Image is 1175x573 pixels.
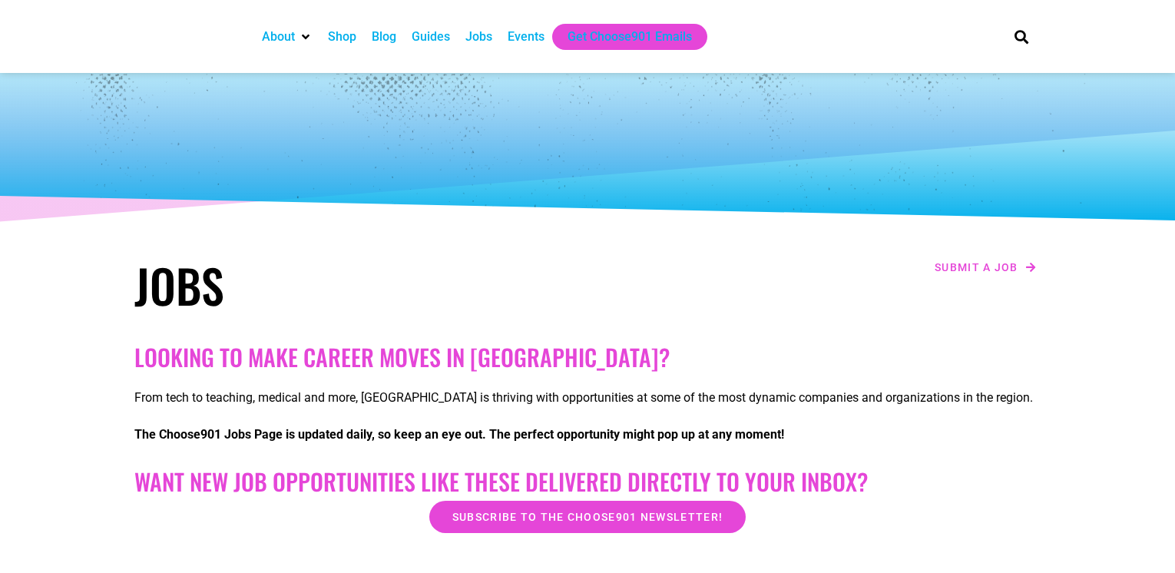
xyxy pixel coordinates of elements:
[328,28,356,46] a: Shop
[465,28,492,46] a: Jobs
[568,28,692,46] a: Get Choose901 Emails
[429,501,746,533] a: Subscribe to the Choose901 newsletter!
[134,343,1041,371] h2: Looking to make career moves in [GEOGRAPHIC_DATA]?
[372,28,396,46] a: Blog
[452,512,723,522] span: Subscribe to the Choose901 newsletter!
[134,257,580,313] h1: Jobs
[935,262,1018,273] span: Submit a job
[412,28,450,46] a: Guides
[508,28,544,46] a: Events
[930,257,1041,277] a: Submit a job
[134,427,784,442] strong: The Choose901 Jobs Page is updated daily, so keep an eye out. The perfect opportunity might pop u...
[134,468,1041,495] h2: Want New Job Opportunities like these Delivered Directly to your Inbox?
[254,24,320,50] div: About
[254,24,988,50] nav: Main nav
[1009,24,1034,49] div: Search
[262,28,295,46] a: About
[134,389,1041,407] p: From tech to teaching, medical and more, [GEOGRAPHIC_DATA] is thriving with opportunities at some...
